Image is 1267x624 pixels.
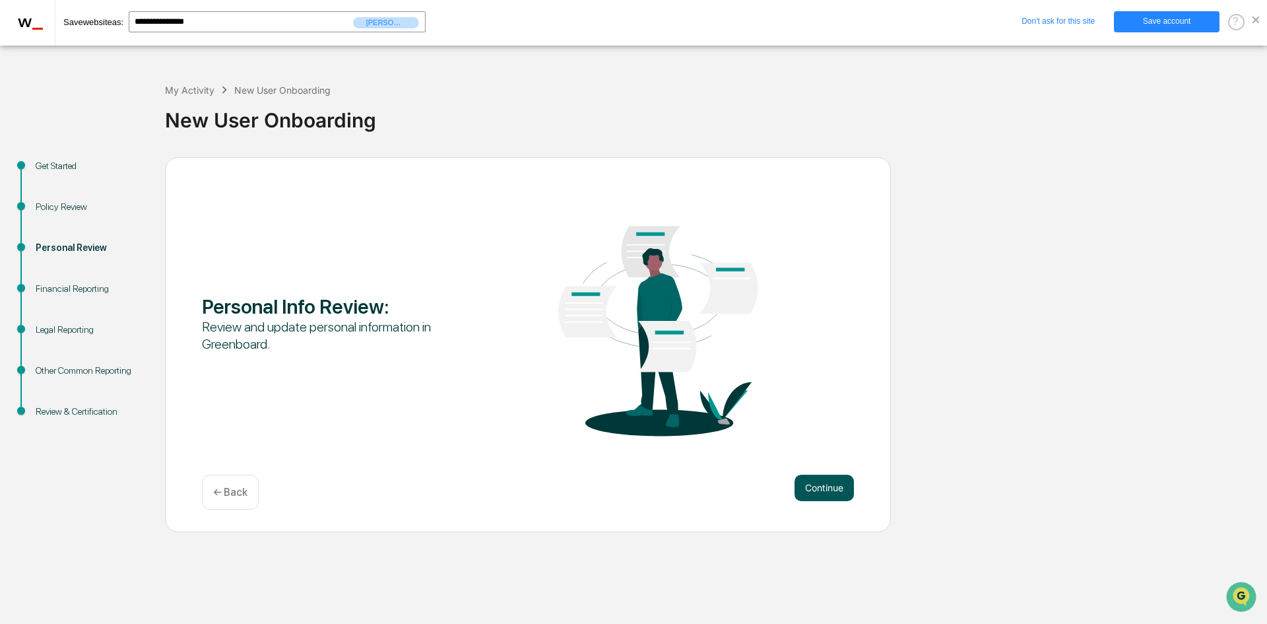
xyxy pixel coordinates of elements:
a: Don't ask for this site [1006,11,1111,32]
a: 🖐️Preclearance [8,161,90,185]
img: Personal Info Review [528,186,789,458]
div: My Activity [165,85,214,96]
span: Preclearance [26,166,85,180]
iframe: Open customer support [1225,580,1260,616]
div: Review and update personal information in Greenboard. [202,318,463,353]
span: Pylon [131,224,160,234]
div: Other Common Reporting [36,364,144,378]
button: Start new chat [224,105,240,121]
a: Powered byPylon [93,223,160,234]
span: Attestations [109,166,164,180]
a: 🗄️Attestations [90,161,169,185]
span: _ [32,10,44,30]
div: Start new chat [45,101,216,114]
a: ? [1228,15,1247,26]
span: Data Lookup [26,191,83,205]
div: Policy Review [36,200,144,214]
div: We're available if you need us! [45,114,167,125]
div: New User Onboarding [234,85,331,96]
div: Legal Reporting [36,323,144,337]
a: 🔎Data Lookup [8,186,88,210]
div: Review & Certification [36,405,144,419]
span: ? [1233,16,1239,27]
div: Financial Reporting [36,282,144,296]
p: How can we help? [13,28,240,49]
span: [PERSON_NAME][EMAIL_ADDRESS][PERSON_NAME][DOMAIN_NAME] [353,17,419,28]
div: New User Onboarding [165,98,1260,132]
span: Save as: [63,17,123,27]
span: w [18,10,44,30]
div: Personal Review [36,241,144,255]
button: Continue [795,475,854,501]
div: 🗄️ [96,168,106,178]
p: ← Back [213,486,247,499]
div: Get Started [36,159,144,173]
a: Save account [1114,11,1219,32]
img: 1746055101610-c473b297-6a78-478c-a979-82029cc54cd1 [13,101,37,125]
em: website [83,17,112,27]
div: 🖐️ [13,168,24,178]
div: Personal Info Review : [202,295,463,318]
div: 🔎 [13,193,24,203]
